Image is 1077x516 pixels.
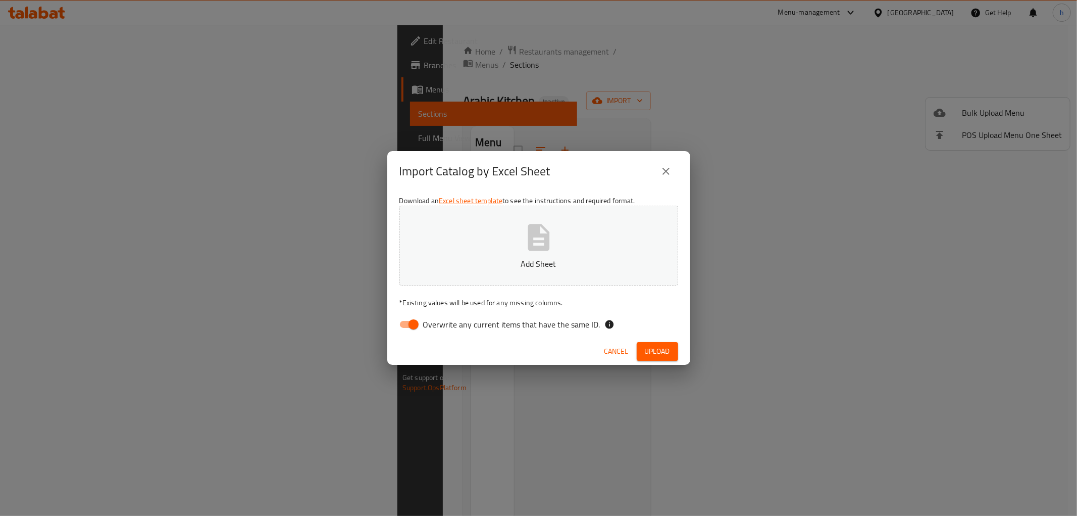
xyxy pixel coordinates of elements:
div: Download an to see the instructions and required format. [387,192,690,338]
button: Upload [637,342,678,361]
span: Cancel [604,345,629,358]
button: Cancel [600,342,633,361]
p: Existing values will be used for any missing columns. [399,298,678,308]
a: Excel sheet template [439,194,502,207]
span: Overwrite any current items that have the same ID. [423,318,600,331]
span: Upload [645,345,670,358]
svg: If the overwrite option isn't selected, then the items that match an existing ID will be ignored ... [604,319,614,330]
p: Add Sheet [415,258,662,270]
button: Add Sheet [399,206,678,286]
button: close [654,159,678,183]
h2: Import Catalog by Excel Sheet [399,163,550,179]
